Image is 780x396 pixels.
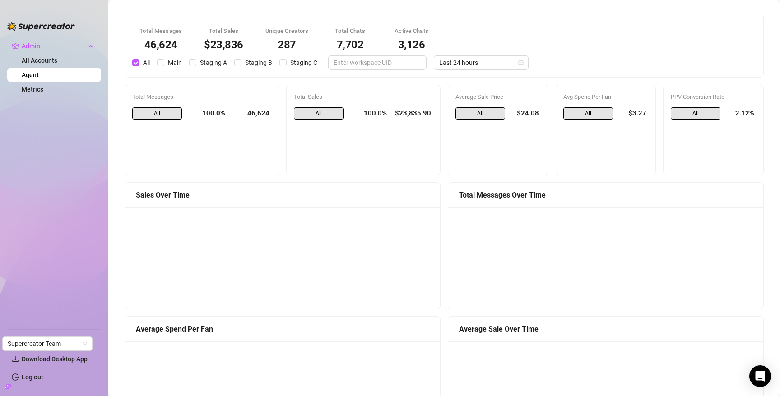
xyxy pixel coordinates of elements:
span: Download Desktop App [22,355,88,363]
div: Sales Over Time [136,189,429,201]
a: Metrics [22,86,43,93]
div: Average Sale Over Time [459,323,752,335]
span: All [563,107,613,120]
div: Total Messages [139,27,182,36]
a: Agent [22,71,39,78]
div: Active Chats [392,27,432,36]
div: Average Spend Per Fan [136,323,429,335]
div: Open Intercom Messenger [749,365,771,387]
img: logo-BBDzfeDw.svg [7,22,75,31]
div: 100.0% [351,107,387,120]
div: Total Sales [204,27,244,36]
div: $23,835.90 [394,107,433,120]
div: 2.12% [728,107,756,120]
span: Staging B [241,58,276,68]
div: PPV Conversion Rate [671,92,756,101]
div: Total Messages [132,92,271,101]
div: Total Messages Over Time [459,189,752,201]
div: Unique Creators [265,27,309,36]
div: Total Chats [330,27,370,36]
span: Main [164,58,186,68]
div: 46,624 [232,107,271,120]
a: Log out [22,373,43,381]
div: 3,126 [392,39,432,50]
div: 7,702 [330,39,370,50]
span: All [671,107,720,120]
div: Average Sale Price [455,92,541,101]
div: Total Sales [294,92,433,101]
div: Avg Spend Per Fan [563,92,649,101]
span: All [455,107,505,120]
span: Supercreator Team [8,337,87,350]
span: crown [12,42,19,50]
div: 100.0% [189,107,225,120]
span: Staging A [196,58,231,68]
span: build [5,383,11,390]
input: Enter workspace UID [334,58,414,68]
div: $23,836 [204,39,244,50]
span: Last 24 hours [439,56,523,69]
span: All [139,58,153,68]
span: download [12,355,19,363]
span: All [132,107,182,120]
span: All [294,107,344,120]
span: Admin [22,39,86,53]
a: All Accounts [22,57,57,64]
div: $24.08 [512,107,541,120]
span: calendar [518,60,524,65]
div: $3.27 [620,107,649,120]
div: 46,624 [139,39,182,50]
span: Staging C [287,58,321,68]
div: 287 [265,39,309,50]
